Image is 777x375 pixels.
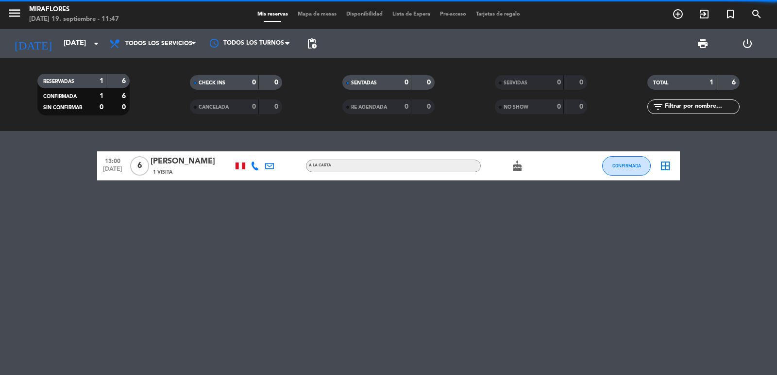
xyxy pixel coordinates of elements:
span: NO SHOW [504,105,528,110]
div: LOG OUT [725,29,770,58]
span: pending_actions [306,38,318,49]
div: [PERSON_NAME] [151,155,233,168]
strong: 0 [579,79,585,86]
span: RESERVADAS [43,79,74,84]
i: arrow_drop_down [90,38,102,49]
span: print [697,38,709,49]
strong: 0 [122,104,128,111]
strong: 0 [252,79,256,86]
strong: 0 [579,103,585,110]
i: exit_to_app [698,8,710,20]
strong: 0 [557,79,561,86]
strong: 6 [732,79,738,86]
div: [DATE] 19. septiembre - 11:47 [29,15,119,24]
input: Filtrar por nombre... [664,101,739,112]
strong: 6 [122,78,128,84]
span: CONFIRMADA [612,163,641,168]
i: cake [511,160,523,172]
span: CHECK INS [199,81,225,85]
i: power_settings_new [742,38,753,49]
i: menu [7,6,22,20]
span: A la carta [309,163,331,167]
strong: 0 [427,103,433,110]
span: 1 Visita [153,168,172,176]
span: Lista de Espera [388,12,435,17]
span: SERVIDAS [504,81,527,85]
span: CANCELADA [199,105,229,110]
strong: 0 [405,79,408,86]
strong: 0 [274,103,280,110]
span: Pre-acceso [435,12,471,17]
span: CONFIRMADA [43,94,77,99]
i: border_all [659,160,671,172]
i: search [751,8,762,20]
strong: 0 [252,103,256,110]
strong: 1 [100,78,103,84]
span: Todos los servicios [125,40,192,47]
i: add_circle_outline [672,8,684,20]
div: Miraflores [29,5,119,15]
span: [DATE] [101,166,125,177]
strong: 0 [405,103,408,110]
span: SIN CONFIRMAR [43,105,82,110]
i: turned_in_not [725,8,736,20]
strong: 1 [709,79,713,86]
button: menu [7,6,22,24]
span: 6 [130,156,149,176]
span: TOTAL [653,81,668,85]
button: CONFIRMADA [602,156,651,176]
span: Mis reservas [253,12,293,17]
strong: 6 [122,93,128,99]
span: SENTADAS [351,81,377,85]
strong: 0 [100,104,103,111]
span: Tarjetas de regalo [471,12,525,17]
span: Mapa de mesas [293,12,341,17]
strong: 0 [557,103,561,110]
i: [DATE] [7,33,59,54]
strong: 0 [274,79,280,86]
strong: 1 [100,93,103,99]
span: Disponibilidad [341,12,388,17]
strong: 0 [427,79,433,86]
i: filter_list [652,101,664,113]
span: RE AGENDADA [351,105,387,110]
span: 13:00 [101,155,125,166]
